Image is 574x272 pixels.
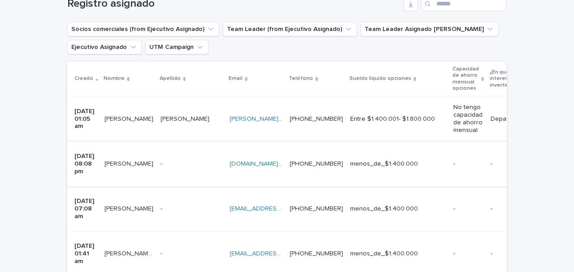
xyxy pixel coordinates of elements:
a: [PHONE_NUMBER] [290,250,343,257]
p: [DATE] 07:08 am [74,197,97,220]
p: Entre $1.400.001- $1.800.000 [350,115,446,123]
button: Team Leader (from Ejecutivo Asignado) [223,22,357,36]
a: [PHONE_NUMBER] [290,206,343,212]
p: [PERSON_NAME] [161,114,211,123]
button: Socios comerciales (from Ejecutivo Asignado) [67,22,219,36]
p: - [491,205,535,213]
p: menos_de_$1.400.000 [350,250,446,258]
p: - [161,203,164,213]
p: - [161,158,164,168]
p: Carlos Uribarri [104,158,155,168]
p: - [453,160,483,168]
p: menos_de_$1.400.000 [350,160,446,168]
p: - [491,160,535,168]
a: [DOMAIN_NAME][EMAIL_ADDRESS][DOMAIN_NAME] [230,161,379,167]
p: Paula Andrea Hurtado [104,203,155,213]
button: Team Leader Asignado LLamados [361,22,499,36]
p: - [453,250,483,258]
p: [DATE] 01:05 am [74,108,97,130]
p: Email [229,74,243,83]
p: Departamentos [491,115,535,123]
p: florería mirna rubi vilches aranguis EIRL [104,248,155,258]
p: - [453,205,483,213]
p: Teléfono [289,74,313,83]
p: - [161,248,164,258]
button: Ejecutivo Asignado [67,40,142,54]
p: Apellido [160,74,181,83]
p: [DATE] 01:41 am [74,242,97,265]
a: [PERSON_NAME][EMAIL_ADDRESS][PERSON_NAME][PERSON_NAME][DOMAIN_NAME] [230,116,478,122]
a: [EMAIL_ADDRESS][DOMAIN_NAME] [230,206,331,212]
p: [DATE] 08:08 pm [74,153,97,175]
p: No tengo capacidad de ahorro mensual [453,104,483,134]
p: Capacidad de ahorro mensual opciones [452,64,479,94]
a: [PHONE_NUMBER] [290,161,343,167]
p: Nombre [104,74,125,83]
p: menos_de_$1.400.000 [350,205,446,213]
p: Creado [74,74,93,83]
button: UTM Campaign [145,40,209,54]
p: Sueldo líquido opciones [349,74,411,83]
p: - [491,250,535,258]
p: [PERSON_NAME] [104,114,155,123]
a: [PHONE_NUMBER] [290,116,343,122]
p: ¿En qué estás interesado invertir? [490,67,531,90]
a: [EMAIL_ADDRESS][DOMAIN_NAME] [230,250,331,257]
